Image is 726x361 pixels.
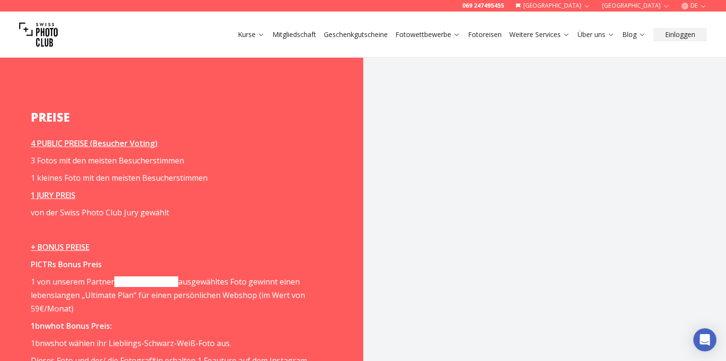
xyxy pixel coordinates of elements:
[392,28,464,41] button: Fotowettbewerbe
[114,276,178,287] a: [DOMAIN_NAME]
[31,275,312,315] p: 1 von unserem Partner ausgewähltes Foto gewinnt einen lebenslangen „Ultimate Plan“ für einen pers...
[622,30,646,39] a: Blog
[238,30,265,39] a: Kurse
[693,328,716,351] div: Open Intercom Messenger
[31,242,89,252] u: + BONUS PREISE
[505,28,574,41] button: Weitere Services
[320,28,392,41] button: Geschenkgutscheine
[578,30,615,39] a: Über uns
[653,28,707,41] button: Einloggen
[509,30,570,39] a: Weitere Services
[464,28,505,41] button: Fotoreisen
[19,15,58,54] img: Swiss photo club
[234,28,269,41] button: Kurse
[31,336,312,350] p: 1bnwshot wählen ihr Lieblings-Schwarz-Weiß-Foto aus.
[462,2,504,10] a: 069 247495455
[324,30,388,39] a: Geschenkgutscheine
[31,173,208,183] span: 1 kleines Foto mit den meisten Besucherstimmen
[468,30,502,39] a: Fotoreisen
[31,155,184,166] span: 3 Fotos mit den meisten Besucherstimmen
[618,28,650,41] button: Blog
[574,28,618,41] button: Über uns
[269,28,320,41] button: Mitgliedschaft
[272,30,316,39] a: Mitgliedschaft
[31,207,169,218] span: von der Swiss Photo Club Jury gewählt
[31,190,75,200] u: 1 JURY PREIS
[395,30,460,39] a: Fotowettbewerbe
[31,259,102,270] strong: PICTRs Bonus Preis
[31,109,70,125] strong: PREISE
[31,138,158,149] u: 4 PUBLIC PREISE (Besucher Voting)
[31,321,112,331] strong: 1bnwhot Bonus Preis:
